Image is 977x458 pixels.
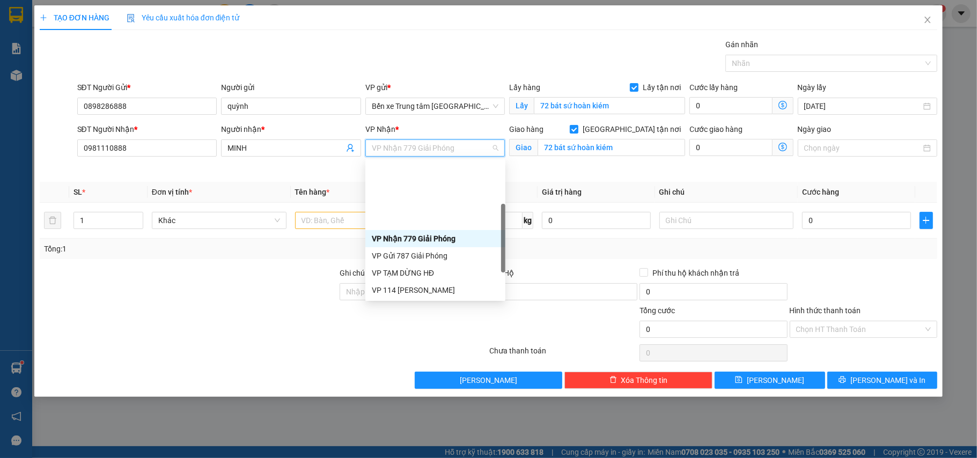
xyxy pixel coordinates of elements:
[920,216,933,225] span: plus
[542,188,582,196] span: Giá trị hàng
[74,188,82,196] span: SL
[609,376,617,385] span: delete
[77,82,217,93] div: SĐT Người Gửi
[798,125,832,134] label: Ngày giao
[689,83,738,92] label: Cước lấy hàng
[158,212,280,228] span: Khác
[578,123,685,135] span: [GEOGRAPHIC_DATA] tận nơi
[365,247,505,264] div: VP Gửi 787 Giải Phóng
[127,13,240,22] span: Yêu cầu xuất hóa đơn điện tử
[415,372,563,389] button: [PERSON_NAME]
[509,97,534,114] span: Lấy
[920,212,934,229] button: plus
[365,230,505,247] div: VP Nhận 779 Giải Phóng
[655,182,798,203] th: Ghi chú
[778,143,787,151] span: dollar-circle
[523,212,533,229] span: kg
[372,250,499,262] div: VP Gửi 787 Giải Phóng
[747,374,804,386] span: [PERSON_NAME]
[340,269,399,277] label: Ghi chú đơn hàng
[538,139,685,156] input: Giao tận nơi
[735,376,743,385] span: save
[295,188,330,196] span: Tên hàng
[804,142,922,154] input: Ngày giao
[638,82,685,93] span: Lấy tận nơi
[725,40,758,49] label: Gán nhãn
[346,144,355,152] span: user-add
[659,212,794,229] input: Ghi Chú
[340,283,488,300] input: Ghi chú đơn hàng
[372,267,499,279] div: VP TẠM DỪNG HĐ
[790,306,861,315] label: Hình thức thanh toán
[689,97,772,114] input: Cước lấy hàng
[77,123,217,135] div: SĐT Người Nhận
[534,97,685,114] input: Lấy tận nơi
[689,125,743,134] label: Cước giao hàng
[365,125,395,134] span: VP Nhận
[295,212,430,229] input: VD: Bàn, Ghế
[365,264,505,282] div: VP TẠM DỪNG HĐ
[488,345,638,364] div: Chưa thanh toán
[221,82,361,93] div: Người gửi
[640,306,675,315] span: Tổng cước
[802,188,839,196] span: Cước hàng
[798,83,827,92] label: Ngày lấy
[839,376,846,385] span: printer
[564,372,712,389] button: deleteXóa Thông tin
[621,374,668,386] span: Xóa Thông tin
[460,374,517,386] span: [PERSON_NAME]
[221,123,361,135] div: Người nhận
[44,212,61,229] button: delete
[40,14,47,21] span: plus
[715,372,825,389] button: save[PERSON_NAME]
[804,100,922,112] input: Ngày lấy
[372,284,499,296] div: VP 114 [PERSON_NAME]
[40,13,109,22] span: TẠO ĐƠN HÀNG
[372,140,499,156] span: VP Nhận 779 Giải Phóng
[127,14,135,23] img: icon
[372,233,499,245] div: VP Nhận 779 Giải Phóng
[44,243,378,255] div: Tổng: 1
[509,139,538,156] span: Giao
[372,98,499,114] span: Bến xe Trung tâm Lào Cai
[365,282,505,299] div: VP 114 Trần Nhật Duật
[923,16,932,24] span: close
[509,125,543,134] span: Giao hàng
[689,139,772,156] input: Cước giao hàng
[827,372,938,389] button: printer[PERSON_NAME] và In
[913,5,943,35] button: Close
[509,83,540,92] span: Lấy hàng
[648,267,744,279] span: Phí thu hộ khách nhận trả
[365,82,505,93] div: VP gửi
[850,374,925,386] span: [PERSON_NAME] và In
[778,101,787,109] span: dollar-circle
[152,188,192,196] span: Đơn vị tính
[542,212,650,229] input: 0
